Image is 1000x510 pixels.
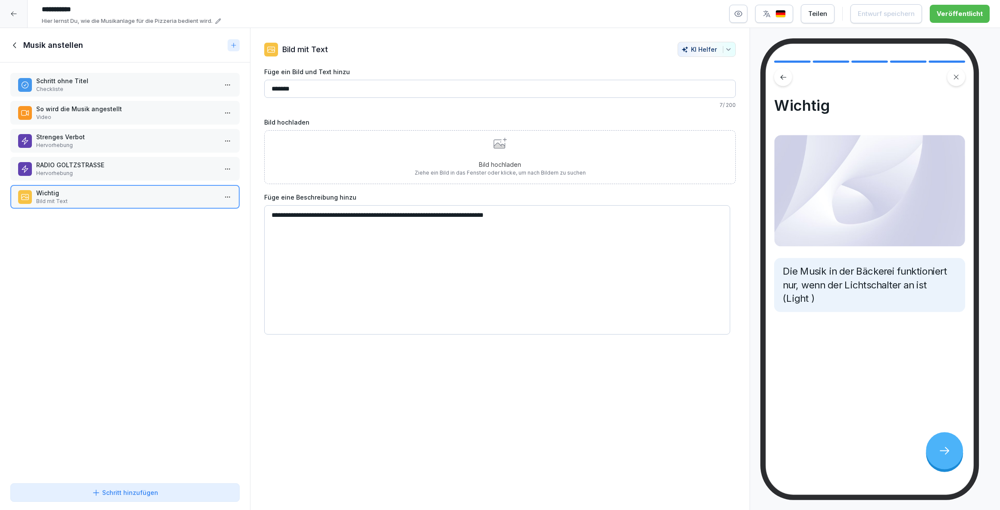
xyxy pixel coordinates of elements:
p: So wird die Musik angestellt [36,104,217,113]
div: KI Helfer [681,46,732,53]
p: Hervorhebung [36,169,217,177]
button: KI Helfer [678,42,736,57]
p: 7 / 200 [264,101,736,109]
p: Video [36,113,217,121]
p: Hier lernst Du, wie die Musikanlage für die Pizzeria bedient wird. [42,17,212,25]
div: RADIO GOLTZSTRASSEHervorhebung [10,157,240,181]
p: Schritt ohne Titel [36,76,217,85]
label: Bild hochladen [264,118,736,127]
p: Strenges Verbot [36,132,217,141]
label: Füge ein Bild und Text hinzu [264,67,736,76]
div: Strenges VerbotHervorhebung [10,129,240,153]
div: WichtigBild mit Text [10,185,240,209]
p: Die Musik in der Bäckerei funktioniert nur, wenn der Lichtschalter an ist (Light ) [783,265,957,306]
div: Schritt hinzufügen [92,488,158,497]
button: Entwurf speichern [850,4,922,23]
button: Teilen [801,4,834,23]
p: Wichtig [36,188,217,197]
p: Hervorhebung [36,141,217,149]
img: de.svg [775,10,786,18]
div: Teilen [808,9,827,19]
p: Checkliste [36,85,217,93]
p: Bild mit Text [36,197,217,205]
div: So wird die Musik angestelltVideo [10,101,240,125]
p: Bild mit Text [282,44,328,55]
p: Ziehe ein Bild in das Fenster oder klicke, um nach Bildern zu suchen [415,169,586,177]
button: Veröffentlicht [930,5,990,23]
label: Füge eine Beschreibung hinzu [264,193,736,202]
h4: Wichtig [774,97,965,115]
p: Bild hochladen [415,160,586,169]
img: Bild und Text Vorschau [774,135,965,246]
div: Veröffentlicht [937,9,983,19]
div: Entwurf speichern [858,9,915,19]
h1: Musik anstellen [23,40,83,50]
p: RADIO GOLTZSTRASSE [36,160,217,169]
button: Schritt hinzufügen [10,483,240,502]
div: Schritt ohne TitelCheckliste [10,73,240,97]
